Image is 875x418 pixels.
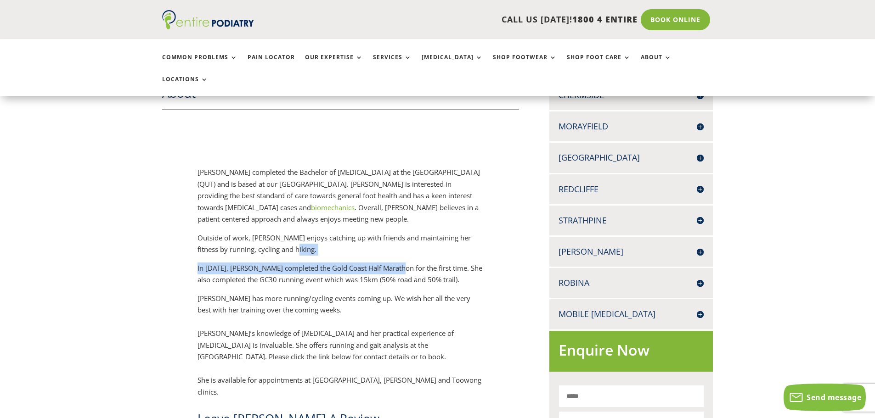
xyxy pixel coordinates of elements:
[198,167,483,232] p: [PERSON_NAME] completed the Bachelor of [MEDICAL_DATA] at the [GEOGRAPHIC_DATA] (QUT) and is base...
[162,10,254,29] img: logo (1)
[373,54,412,74] a: Services
[559,277,704,289] h4: Robina
[198,374,483,398] div: She is available for appointments at [GEOGRAPHIC_DATA], [PERSON_NAME] and Toowong clinics.
[807,392,861,402] span: Send message
[248,54,295,74] a: Pain Locator
[559,184,704,195] h4: Redcliffe
[305,54,363,74] a: Our Expertise
[784,384,866,411] button: Send message
[641,54,672,74] a: About
[198,293,483,316] p: [PERSON_NAME] has more running/cycling events coming up. We wish her all the very best with her t...
[572,14,638,25] span: 1800 4 ENTIRE
[162,22,254,31] a: Entire Podiatry
[311,203,355,212] a: biomechanics
[198,262,483,293] p: In [DATE], [PERSON_NAME] completed the Gold Coast Half Marathon for the first time. She also comp...
[559,152,704,163] h4: [GEOGRAPHIC_DATA]
[559,215,704,226] h4: Strathpine
[559,246,704,257] h4: [PERSON_NAME]
[162,76,208,96] a: Locations
[641,9,710,30] a: Book Online
[559,340,704,365] h2: Enquire Now
[567,54,631,74] a: Shop Foot Care
[422,54,483,74] a: [MEDICAL_DATA]
[493,54,557,74] a: Shop Footwear
[559,308,704,320] h4: Mobile [MEDICAL_DATA]
[198,328,483,363] div: [PERSON_NAME]’s knowledge of [MEDICAL_DATA] and her practical experience of [MEDICAL_DATA] is inv...
[559,121,704,132] h4: Morayfield
[162,54,237,74] a: Common Problems
[289,14,638,26] p: CALL US [DATE]!
[198,232,483,262] p: Outside of work, [PERSON_NAME] enjoys catching up with friends and maintaining her fitness by run...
